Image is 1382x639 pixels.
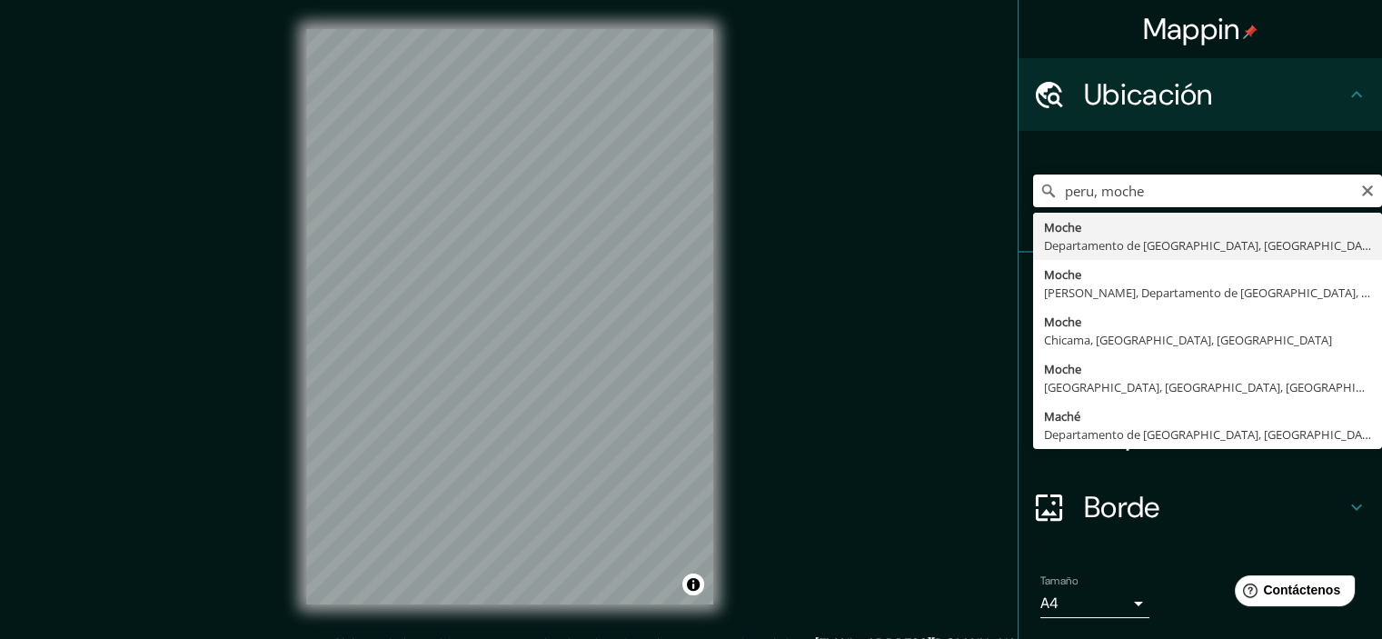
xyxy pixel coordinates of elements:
[1044,408,1080,424] font: Maché
[1044,361,1081,377] font: Moche
[1040,594,1059,613] font: A4
[306,29,713,604] canvas: Mapa
[1044,314,1081,330] font: Moche
[1084,75,1213,114] font: Ubicación
[1019,58,1382,131] div: Ubicación
[1040,574,1078,588] font: Tamaño
[1360,181,1375,198] button: Claro
[1040,589,1149,618] div: A4
[1044,426,1379,443] font: Departamento de [GEOGRAPHIC_DATA], [GEOGRAPHIC_DATA]
[1019,253,1382,325] div: Patas
[1019,471,1382,544] div: Borde
[1220,568,1362,619] iframe: Lanzador de widgets de ayuda
[1084,488,1160,526] font: Borde
[682,574,704,595] button: Activar o desactivar atribución
[1243,25,1258,39] img: pin-icon.png
[1019,325,1382,398] div: Estilo
[1044,219,1081,235] font: Moche
[1044,237,1379,254] font: Departamento de [GEOGRAPHIC_DATA], [GEOGRAPHIC_DATA]
[1143,10,1240,48] font: Mappin
[1044,266,1081,283] font: Moche
[1044,332,1332,348] font: Chicama, [GEOGRAPHIC_DATA], [GEOGRAPHIC_DATA]
[1033,175,1382,207] input: Elige tu ciudad o zona
[1019,398,1382,471] div: Disposición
